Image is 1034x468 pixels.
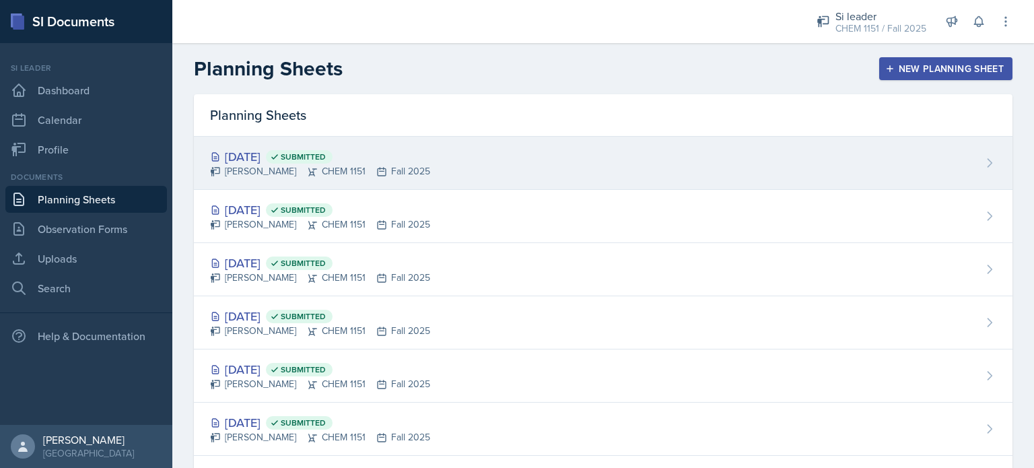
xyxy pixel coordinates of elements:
[210,271,430,285] div: [PERSON_NAME] CHEM 1151 Fall 2025
[5,136,167,163] a: Profile
[879,57,1012,80] button: New Planning Sheet
[210,360,430,378] div: [DATE]
[210,413,430,432] div: [DATE]
[5,323,167,349] div: Help & Documentation
[210,254,430,272] div: [DATE]
[281,311,326,322] span: Submitted
[194,190,1012,243] a: [DATE] Submitted [PERSON_NAME]CHEM 1151Fall 2025
[194,349,1012,403] a: [DATE] Submitted [PERSON_NAME]CHEM 1151Fall 2025
[210,307,430,325] div: [DATE]
[210,147,430,166] div: [DATE]
[194,296,1012,349] a: [DATE] Submitted [PERSON_NAME]CHEM 1151Fall 2025
[210,430,430,444] div: [PERSON_NAME] CHEM 1151 Fall 2025
[888,63,1004,74] div: New Planning Sheet
[210,324,430,338] div: [PERSON_NAME] CHEM 1151 Fall 2025
[281,152,326,162] span: Submitted
[5,275,167,302] a: Search
[5,186,167,213] a: Planning Sheets
[281,417,326,428] span: Submitted
[5,245,167,272] a: Uploads
[210,201,430,219] div: [DATE]
[281,258,326,269] span: Submitted
[5,77,167,104] a: Dashboard
[835,22,926,36] div: CHEM 1151 / Fall 2025
[210,218,430,232] div: [PERSON_NAME] CHEM 1151 Fall 2025
[194,137,1012,190] a: [DATE] Submitted [PERSON_NAME]CHEM 1151Fall 2025
[281,364,326,375] span: Submitted
[194,243,1012,296] a: [DATE] Submitted [PERSON_NAME]CHEM 1151Fall 2025
[194,57,343,81] h2: Planning Sheets
[43,433,134,446] div: [PERSON_NAME]
[210,377,430,391] div: [PERSON_NAME] CHEM 1151 Fall 2025
[835,8,926,24] div: Si leader
[194,403,1012,456] a: [DATE] Submitted [PERSON_NAME]CHEM 1151Fall 2025
[5,106,167,133] a: Calendar
[5,62,167,74] div: Si leader
[5,171,167,183] div: Documents
[281,205,326,215] span: Submitted
[5,215,167,242] a: Observation Forms
[43,446,134,460] div: [GEOGRAPHIC_DATA]
[210,164,430,178] div: [PERSON_NAME] CHEM 1151 Fall 2025
[194,94,1012,137] div: Planning Sheets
